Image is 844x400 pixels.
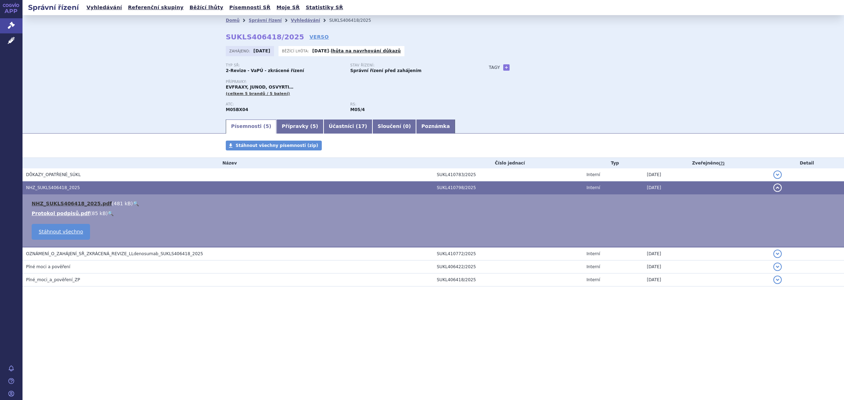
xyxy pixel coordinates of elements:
[108,211,114,216] a: 🔍
[32,224,90,240] a: Stáhnout všechno
[489,63,500,72] h3: Tagy
[312,49,329,53] strong: [DATE]
[773,170,782,179] button: detail
[227,3,273,12] a: Písemnosti SŘ
[226,18,239,23] a: Domů
[773,276,782,284] button: detail
[303,3,345,12] a: Statistiky SŘ
[358,123,365,129] span: 17
[433,181,583,194] td: SUKL410798/2025
[23,158,433,168] th: Název
[433,158,583,168] th: Číslo jednací
[643,168,769,181] td: [DATE]
[226,80,475,84] p: Přípravky:
[114,201,131,206] span: 481 kB
[226,141,322,150] a: Stáhnout všechny písemnosti (zip)
[587,264,600,269] span: Interní
[32,210,837,217] li: ( )
[350,102,468,107] p: RS:
[643,260,769,273] td: [DATE]
[254,49,270,53] strong: [DATE]
[312,48,401,54] p: -
[643,273,769,286] td: [DATE]
[587,277,600,282] span: Interní
[372,120,416,134] a: Sloučení (0)
[276,120,323,134] a: Přípravky (5)
[26,251,203,256] span: OZNÁMENÍ_O_ZAHÁJENÍ_SŘ_ZKRÁCENÁ_REVIZE_LLdenosumab_SUKLS406418_2025
[32,200,837,207] li: ( )
[643,181,769,194] td: [DATE]
[92,211,106,216] span: 85 kB
[350,68,421,73] strong: Správní řízení před zahájením
[643,158,769,168] th: Zveřejněno
[236,143,318,148] span: Stáhnout všechny písemnosti (zip)
[26,185,80,190] span: NHZ_SUKLS406418_2025
[773,263,782,271] button: detail
[84,3,124,12] a: Vyhledávání
[587,172,600,177] span: Interní
[226,91,290,96] span: (celkem 5 brandů / 5 balení)
[313,123,316,129] span: 5
[773,183,782,192] button: detail
[583,158,644,168] th: Typ
[433,260,583,273] td: SUKL406422/2025
[433,247,583,260] td: SUKL410772/2025
[229,48,251,54] span: Zahájeno:
[26,264,70,269] span: Plné moci a pověření
[324,120,372,134] a: Účastníci (17)
[309,33,329,40] a: VERSO
[32,211,90,216] a: Protokol podpisů.pdf
[350,107,365,112] strong: denosumab, osteoporotický
[282,48,311,54] span: Běžící lhůta:
[331,49,401,53] a: lhůta na navrhování důkazů
[433,273,583,286] td: SUKL406418/2025
[405,123,409,129] span: 0
[350,63,468,67] p: Stav řízení:
[226,120,276,134] a: Písemnosti (5)
[26,277,80,282] span: Plné_moci_a_pověření_ZP
[274,3,302,12] a: Moje SŘ
[643,247,769,260] td: [DATE]
[226,68,304,73] strong: 2-Revize - VaPÚ - zkrácené řízení
[249,18,282,23] a: Správní řízení
[32,201,112,206] a: NHZ_SUKLS406418_2025.pdf
[587,185,600,190] span: Interní
[26,172,81,177] span: DŮKAZY_OPATŘENÉ_SÚKL
[587,251,600,256] span: Interní
[291,18,320,23] a: Vyhledávání
[416,120,455,134] a: Poznámka
[719,161,724,166] abbr: (?)
[126,3,186,12] a: Referenční skupiny
[226,102,343,107] p: ATC:
[226,63,343,67] p: Typ SŘ:
[226,33,304,41] strong: SUKLS406418/2025
[770,158,844,168] th: Detail
[433,168,583,181] td: SUKL410783/2025
[329,15,380,26] li: SUKLS406418/2025
[187,3,225,12] a: Běžící lhůty
[133,201,139,206] a: 🔍
[226,107,248,112] strong: DENOSUMAB
[503,64,510,71] a: +
[773,250,782,258] button: detail
[226,85,293,90] span: EVFRAXY, JUNOD, OSVYRTI…
[266,123,269,129] span: 5
[23,2,84,12] h2: Správní řízení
